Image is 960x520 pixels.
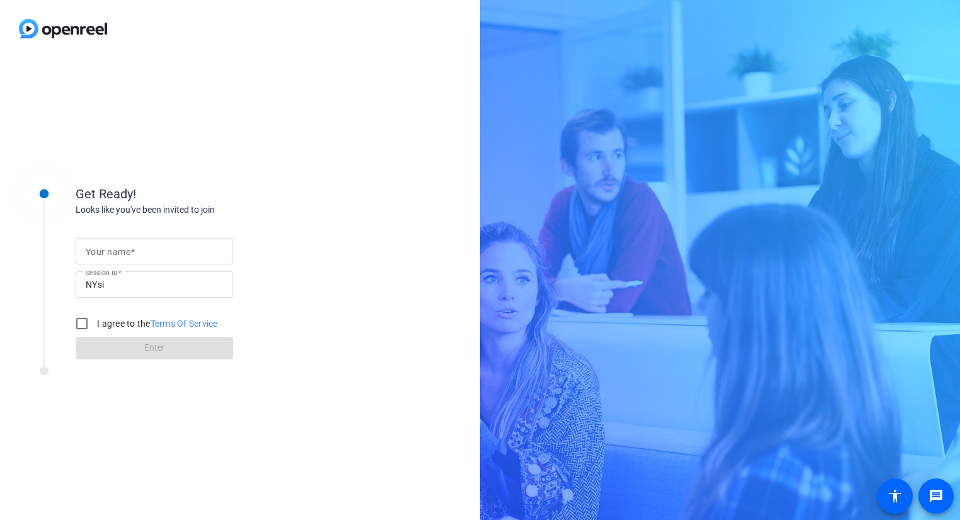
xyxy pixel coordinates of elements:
[888,489,903,504] mat-icon: accessibility
[151,319,218,329] a: Terms Of Service
[929,489,944,504] mat-icon: message
[76,184,328,203] div: Get Ready!
[86,269,118,276] mat-label: Session ID
[76,203,328,217] div: Looks like you've been invited to join
[86,247,130,257] mat-label: Your name
[94,317,218,330] label: I agree to the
